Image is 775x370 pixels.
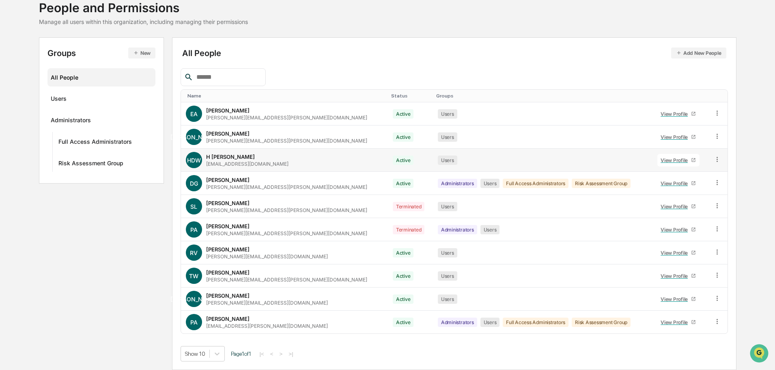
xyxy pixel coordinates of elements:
[206,107,250,114] div: [PERSON_NAME]
[438,294,457,304] div: Users
[257,351,267,357] button: |<
[480,179,500,188] div: Users
[393,318,414,327] div: Active
[28,70,103,77] div: We're available if you need us!
[187,93,385,99] div: Toggle SortBy
[128,48,155,58] button: New
[187,157,201,164] span: HDW
[393,294,414,304] div: Active
[190,110,198,117] span: EA
[8,119,15,125] div: 🔎
[5,99,56,114] a: 🖐️Preclearance
[206,292,250,299] div: [PERSON_NAME]
[51,117,91,126] div: Administrators
[58,138,132,148] div: Full Access Administrators
[190,319,198,326] span: PA
[393,248,414,257] div: Active
[5,115,54,129] a: 🔎Data Lookup
[438,132,457,142] div: Users
[81,138,98,144] span: Pylon
[189,273,198,279] span: TW
[661,203,691,210] div: View Profile
[206,207,367,213] div: [PERSON_NAME][EMAIL_ADDRESS][PERSON_NAME][DOMAIN_NAME]
[671,48,726,58] button: Add New People
[391,93,430,99] div: Toggle SortBy
[206,253,328,260] div: [PERSON_NAME][EMAIL_ADDRESS][DOMAIN_NAME]
[67,102,101,110] span: Attestations
[190,226,198,233] span: PA
[206,269,250,276] div: [PERSON_NAME]
[438,318,477,327] div: Administrators
[661,319,691,325] div: View Profile
[657,223,700,236] a: View Profile
[438,156,457,165] div: Users
[51,95,67,105] div: Users
[657,177,700,190] a: View Profile
[661,227,691,233] div: View Profile
[572,318,631,327] div: Risk Assessment Group
[393,109,414,119] div: Active
[749,343,771,365] iframe: Open customer support
[59,103,65,110] div: 🗄️
[56,99,104,114] a: 🗄️Attestations
[58,160,123,169] div: Risk Assessment Group
[182,48,726,58] div: All People
[657,200,700,213] a: View Profile
[657,270,700,282] a: View Profile
[661,296,691,302] div: View Profile
[206,200,250,206] div: [PERSON_NAME]
[657,108,700,120] a: View Profile
[8,17,148,30] p: How can we help?
[190,249,198,256] span: RV
[656,93,706,99] div: Toggle SortBy
[206,230,367,236] div: [PERSON_NAME][EMAIL_ADDRESS][PERSON_NAME][DOMAIN_NAME]
[206,246,250,253] div: [PERSON_NAME]
[438,202,457,211] div: Users
[277,351,285,357] button: >
[393,156,414,165] div: Active
[503,179,568,188] div: Full Access Administrators
[393,132,414,142] div: Active
[661,134,691,140] div: View Profile
[657,131,700,143] a: View Profile
[206,184,367,190] div: [PERSON_NAME][EMAIL_ADDRESS][PERSON_NAME][DOMAIN_NAME]
[39,18,248,25] div: Manage all users within this organization, including managing their permissions
[206,138,367,144] div: [PERSON_NAME][EMAIL_ADDRESS][PERSON_NAME][DOMAIN_NAME]
[268,351,276,357] button: <
[480,225,500,234] div: Users
[661,273,691,279] div: View Profile
[715,93,724,99] div: Toggle SortBy
[231,351,251,357] span: Page 1 of 1
[657,154,700,167] a: View Profile
[57,137,98,144] a: Powered byPylon
[47,48,156,58] div: Groups
[393,271,414,281] div: Active
[206,300,328,306] div: [PERSON_NAME][EMAIL_ADDRESS][DOMAIN_NAME]
[206,161,288,167] div: [EMAIL_ADDRESS][DOMAIN_NAME]
[657,293,700,305] a: View Profile
[480,318,500,327] div: Users
[16,118,51,126] span: Data Lookup
[51,71,153,84] div: All People
[170,134,217,141] span: [PERSON_NAME]
[190,180,198,187] span: DG
[436,93,649,99] div: Toggle SortBy
[138,65,148,74] button: Start new chat
[206,316,250,322] div: [PERSON_NAME]
[661,180,691,186] div: View Profile
[438,179,477,188] div: Administrators
[206,223,250,229] div: [PERSON_NAME]
[8,62,23,77] img: 1746055101610-c473b297-6a78-478c-a979-82029cc54cd1
[503,318,568,327] div: Full Access Administrators
[438,248,457,257] div: Users
[438,109,457,119] div: Users
[206,130,250,137] div: [PERSON_NAME]
[206,177,250,183] div: [PERSON_NAME]
[206,154,255,160] div: H [PERSON_NAME]
[657,316,700,329] a: View Profile
[16,102,52,110] span: Preclearance
[572,179,631,188] div: Risk Assessment Group
[661,250,691,256] div: View Profile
